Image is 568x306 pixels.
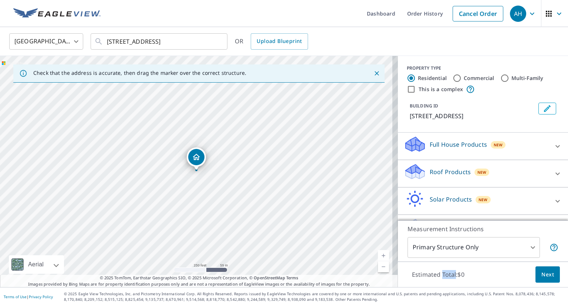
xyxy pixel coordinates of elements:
a: Terms of Use [4,294,27,299]
p: BUILDING ID [410,103,438,109]
span: Next [541,270,554,279]
a: Current Level 17, Zoom In [378,250,389,261]
div: Roof ProductsNew [404,163,562,184]
label: Multi-Family [511,74,544,82]
p: Estimated Total: $0 [406,266,470,283]
div: AH [510,6,526,22]
a: Cancel Order [453,6,503,21]
p: | [4,295,53,299]
label: Commercial [464,74,494,82]
p: [STREET_ADDRESS] [410,112,535,120]
button: Next [535,266,560,283]
div: Aerial [26,255,46,274]
div: Solar ProductsNew [404,190,562,212]
button: Edit building 1 [538,103,556,114]
div: Dropped pin, building 1, Residential property, 2146 W 108th Pl Chicago, IL 60643 [187,147,206,170]
button: Close [372,69,382,78]
span: New [477,169,487,175]
span: Upload Blueprint [257,37,302,46]
p: Solar Products [430,195,472,204]
div: PROPERTY TYPE [407,65,559,71]
input: Search by address or latitude-longitude [107,31,212,52]
p: Measurement Instructions [408,224,558,233]
span: New [479,197,488,203]
span: New [494,142,503,148]
p: © 2025 Eagle View Technologies, Inc. and Pictometry International Corp. All Rights Reserved. Repo... [64,291,564,302]
div: Primary Structure Only [408,237,540,258]
div: Walls ProductsNew [404,218,562,239]
label: Residential [418,74,447,82]
a: Upload Blueprint [251,33,308,50]
div: Full House ProductsNew [404,136,562,157]
p: Check that the address is accurate, then drag the marker over the correct structure. [33,70,246,76]
img: EV Logo [13,8,101,19]
p: Full House Products [430,140,487,149]
div: [GEOGRAPHIC_DATA] [9,31,83,52]
a: Terms [286,275,298,280]
div: Aerial [9,255,64,274]
p: Roof Products [430,167,471,176]
span: Your report will include only the primary structure on the property. For example, a detached gara... [550,243,558,252]
a: Privacy Policy [29,294,53,299]
a: OpenStreetMap [254,275,285,280]
div: OR [235,33,308,50]
a: Current Level 17, Zoom Out [378,261,389,272]
span: © 2025 TomTom, Earthstar Geographics SIO, © 2025 Microsoft Corporation, © [100,275,298,281]
label: This is a complex [419,86,463,93]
